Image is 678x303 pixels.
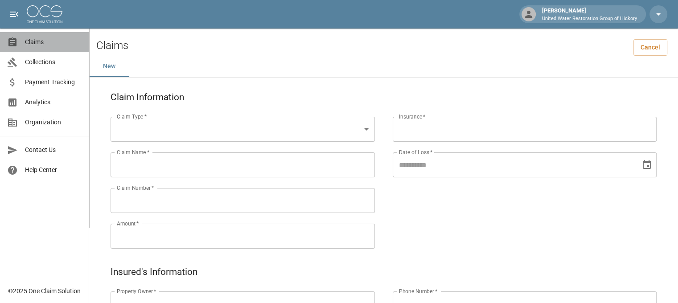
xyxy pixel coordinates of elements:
[633,39,667,56] a: Cancel
[399,148,432,156] label: Date of Loss
[25,118,82,127] span: Organization
[25,145,82,155] span: Contact Us
[25,165,82,175] span: Help Center
[25,57,82,67] span: Collections
[96,39,128,52] h2: Claims
[117,287,156,295] label: Property Owner
[117,220,139,227] label: Amount
[399,113,425,120] label: Insurance
[538,6,641,22] div: [PERSON_NAME]
[117,184,154,192] label: Claim Number
[25,98,82,107] span: Analytics
[399,287,437,295] label: Phone Number
[89,56,678,77] div: dynamic tabs
[5,5,23,23] button: open drawer
[25,78,82,87] span: Payment Tracking
[89,56,129,77] button: New
[117,113,147,120] label: Claim Type
[542,15,637,23] p: United Water Restoration Group of Hickory
[117,148,149,156] label: Claim Name
[8,287,81,295] div: © 2025 One Claim Solution
[25,37,82,47] span: Claims
[27,5,62,23] img: ocs-logo-white-transparent.png
[638,156,656,174] button: Choose date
